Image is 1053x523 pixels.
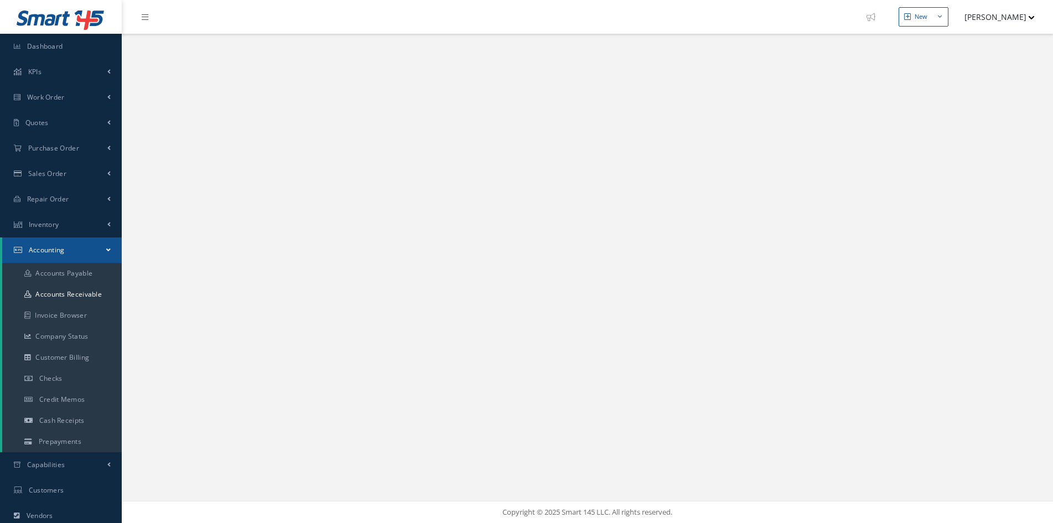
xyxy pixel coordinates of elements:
div: New [915,12,927,22]
div: Copyright © 2025 Smart 145 LLC. All rights reserved. [133,507,1042,518]
a: Customer Billing [2,347,122,368]
a: Accounts Receivable [2,284,122,305]
span: Purchase Order [28,143,79,153]
span: Accounting [29,245,65,255]
span: Sales Order [28,169,66,178]
a: Accounts Payable [2,263,122,284]
span: Credit Memos [39,395,85,404]
span: Quotes [25,118,49,127]
a: Prepayments [2,431,122,452]
span: Repair Order [27,194,69,204]
span: Prepayments [39,437,81,446]
a: Accounting [2,237,122,263]
a: Cash Receipts [2,410,122,431]
button: New [899,7,948,27]
a: Credit Memos [2,389,122,410]
a: Company Status [2,326,122,347]
span: Cash Receipts [39,416,85,425]
span: Vendors [27,511,53,520]
a: Checks [2,368,122,389]
span: KPIs [28,67,42,76]
span: Work Order [27,92,65,102]
button: [PERSON_NAME] [954,6,1035,28]
span: Checks [39,374,63,383]
span: Dashboard [27,42,63,51]
a: Invoice Browser [2,305,122,326]
span: Inventory [29,220,59,229]
span: Capabilities [27,460,65,469]
span: Customers [29,485,64,495]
